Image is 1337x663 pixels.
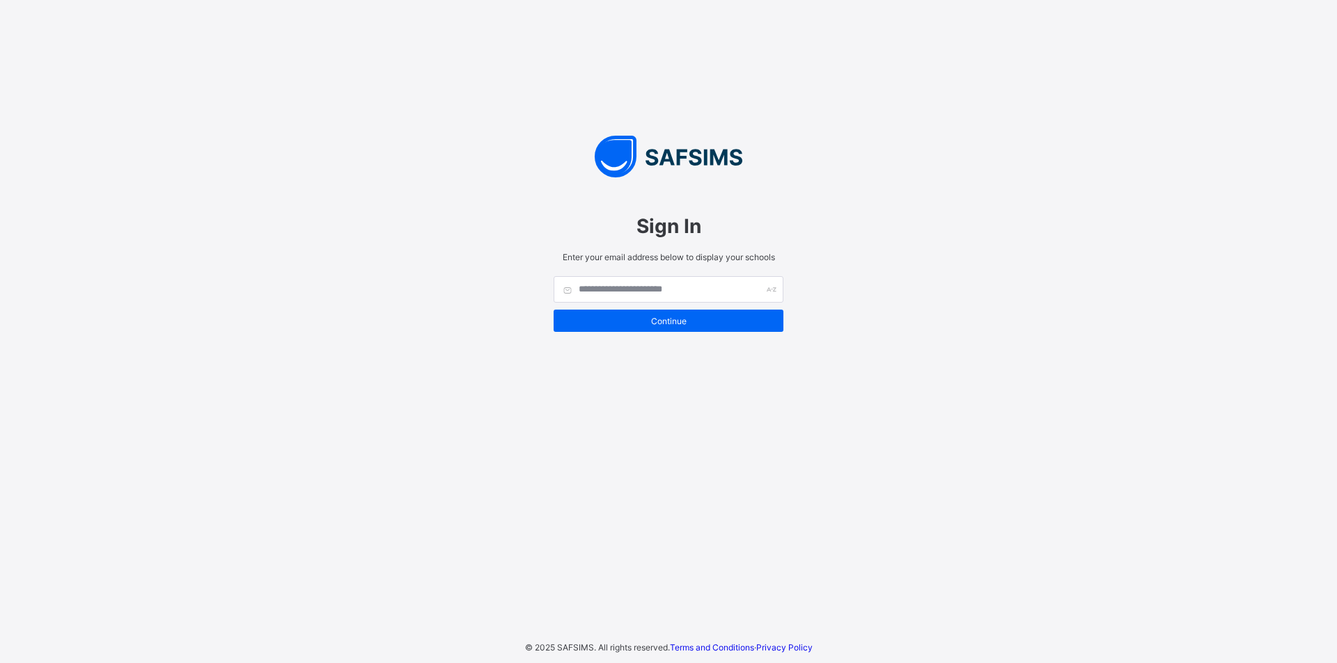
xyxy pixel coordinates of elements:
[564,316,773,326] span: Continue
[525,642,670,653] span: © 2025 SAFSIMS. All rights reserved.
[554,214,783,238] span: Sign In
[670,642,754,653] a: Terms and Conditions
[540,136,797,177] img: SAFSIMS Logo
[554,252,783,262] span: Enter your email address below to display your schools
[756,642,813,653] a: Privacy Policy
[670,642,813,653] span: ·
